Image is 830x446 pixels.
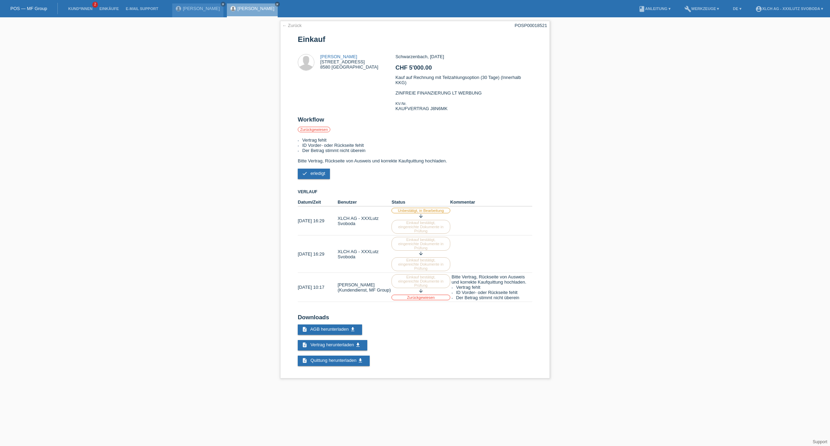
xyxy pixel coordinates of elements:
[338,198,391,206] th: Benutzer
[311,342,354,347] span: Vertrag herunterladen
[418,251,424,256] i: arrow_downward
[638,6,645,12] i: book
[395,64,532,75] h2: CHF 5'000.00
[221,2,225,7] a: close
[338,235,391,273] td: XLCH AG - XXXLutz Svoboda
[298,137,532,302] div: Bitte Vertrag, Rückseite von Ausweis und korrekte Kaufquittung hochladen.
[450,198,532,206] th: Kommentar
[681,7,723,11] a: buildWerkzeuge ▾
[418,213,424,219] i: arrow_downward
[338,273,391,302] td: [PERSON_NAME] (Kundendienst, MF Group)
[729,7,745,11] a: DE ▾
[298,340,367,350] a: description Vertrag herunterladen get_app
[755,6,762,12] i: account_circle
[635,7,674,11] a: bookAnleitung ▾
[298,127,330,132] label: Zurückgewiesen
[391,257,450,271] label: Einkauf bestätigt, eingereichte Dokumente in Prüfung
[456,295,531,300] li: Der Betrag stimmt nicht überein
[298,314,532,324] h2: Downloads
[302,137,532,143] li: Vertrag fehlt
[302,143,532,148] li: ID Vorder- oder Rückseite fehlt
[320,54,378,70] div: [STREET_ADDRESS] 8580 [GEOGRAPHIC_DATA]
[395,54,532,116] div: Schwarzenbach, [DATE] Kauf auf Rechnung mit Teilzahlungsoption (30 Tage) (Innerhalb KKG) ZINFREIE...
[298,356,370,366] a: description Quittung herunterladen get_app
[302,358,307,363] i: description
[298,324,362,335] a: description AGB herunterladen get_app
[391,295,450,300] label: Zurückgewiesen
[298,189,532,195] h3: Verlauf
[96,7,122,11] a: Einkäufe
[338,206,391,235] td: XLCH AG - XXXLutz Svoboda
[302,148,532,153] li: Der Betrag stimmt nicht überein
[302,327,307,332] i: description
[298,169,330,179] a: check erledigt
[350,327,356,332] i: get_app
[302,342,307,348] i: description
[450,273,532,302] td: Bitte Vertrag, Rückseite von Ausweis und korrekte Kaufquittung hochladen.
[276,2,279,6] i: close
[238,6,275,11] a: [PERSON_NAME]
[275,2,280,7] a: close
[298,273,338,302] td: [DATE] 10:17
[311,358,357,363] span: Quittung herunterladen
[92,2,98,8] span: 2
[298,35,532,44] h1: Einkauf
[391,237,450,251] label: Einkauf bestätigt, eingereichte Dokumente in Prüfung
[298,198,338,206] th: Datum/Zeit
[418,288,424,294] i: arrow_downward
[282,23,302,28] a: ← Zurück
[813,439,827,444] a: Support
[122,7,162,11] a: E-Mail Support
[358,358,363,363] i: get_app
[10,6,47,11] a: POS — MF Group
[391,198,450,206] th: Status
[515,23,547,28] div: POSP00018521
[684,6,691,12] i: build
[302,171,307,176] i: check
[391,220,450,234] label: Einkauf bestätigt, eingereichte Dokumente in Prüfung
[355,342,361,348] i: get_app
[456,285,531,290] li: Vertrag fehlt
[456,290,531,295] li: ID Vorder- oder Rückseite fehlt
[298,235,338,273] td: [DATE] 16:29
[320,54,357,59] a: [PERSON_NAME]
[298,206,338,235] td: [DATE] 16:29
[395,101,406,106] span: KV-Nr.
[298,116,532,127] h2: Workflow
[391,208,450,213] label: Unbestätigt, in Bearbeitung
[310,327,349,332] span: AGB herunterladen
[391,274,450,288] label: Einkauf bestätigt, eingereichte Dokumente in Prüfung
[311,171,325,176] span: erledigt
[65,7,96,11] a: Kund*innen
[221,2,225,6] i: close
[183,6,220,11] a: [PERSON_NAME]
[752,7,827,11] a: account_circleXLCH AG - XXXLutz Svoboda ▾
